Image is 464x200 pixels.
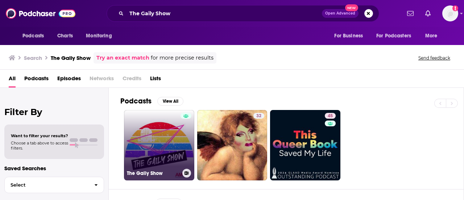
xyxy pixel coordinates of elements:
a: Podcasts [24,73,49,87]
a: PodcastsView All [120,97,183,106]
a: 32 [197,110,268,180]
span: 45 [328,113,333,120]
a: 45 [325,113,336,119]
button: View All [157,97,183,106]
p: Saved Searches [4,165,104,172]
span: Charts [57,31,73,41]
a: Charts [53,29,77,43]
h3: The Gaily Show [127,170,179,176]
button: Open AdvancedNew [322,9,359,18]
span: Podcasts [22,31,44,41]
a: 45 [270,110,340,180]
span: for more precise results [151,54,214,62]
a: Show notifications dropdown [422,7,434,20]
a: Lists [150,73,161,87]
input: Search podcasts, credits, & more... [127,8,322,19]
a: The Gaily Show [124,110,194,180]
svg: Add a profile image [452,5,458,11]
span: Monitoring [86,31,112,41]
h2: Filter By [4,107,104,117]
span: Credits [123,73,141,87]
button: open menu [372,29,422,43]
span: Logged in as LBraverman [442,5,458,21]
span: Networks [90,73,114,87]
span: Choose a tab above to access filters. [11,140,68,151]
span: 32 [256,113,261,120]
a: Show notifications dropdown [404,7,417,20]
button: open menu [81,29,121,43]
span: Want to filter your results? [11,133,68,138]
button: open menu [17,29,53,43]
h3: The Gaily Show [51,54,91,61]
img: User Profile [442,5,458,21]
a: 32 [253,113,264,119]
span: New [345,4,358,11]
div: Search podcasts, credits, & more... [107,5,379,22]
a: All [9,73,16,87]
h3: Search [24,54,42,61]
a: Episodes [57,73,81,87]
span: More [425,31,438,41]
button: Show profile menu [442,5,458,21]
img: Podchaser - Follow, Share and Rate Podcasts [6,7,75,20]
span: For Business [334,31,363,41]
a: Try an exact match [96,54,149,62]
span: Select [5,183,88,187]
span: Open Advanced [325,12,355,15]
button: open menu [329,29,372,43]
span: For Podcasters [376,31,411,41]
button: Select [4,177,104,193]
button: Send feedback [416,55,452,61]
button: open menu [420,29,447,43]
h2: Podcasts [120,97,152,106]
